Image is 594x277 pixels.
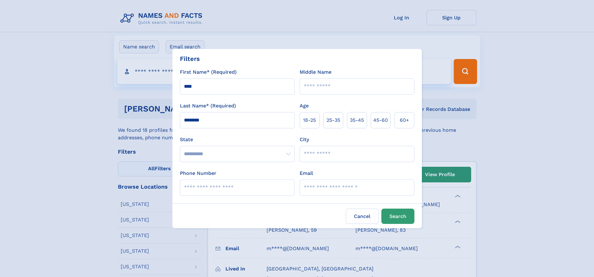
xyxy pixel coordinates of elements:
[346,209,379,224] label: Cancel
[180,136,295,143] label: State
[300,68,331,76] label: Middle Name
[326,116,340,124] span: 25‑35
[381,209,414,224] button: Search
[300,102,309,110] label: Age
[400,116,409,124] span: 60+
[180,170,216,177] label: Phone Number
[180,102,236,110] label: Last Name* (Required)
[350,116,364,124] span: 35‑45
[300,136,309,143] label: City
[180,54,200,63] div: Filters
[180,68,237,76] label: First Name* (Required)
[300,170,313,177] label: Email
[303,116,316,124] span: 18‑25
[373,116,388,124] span: 45‑60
